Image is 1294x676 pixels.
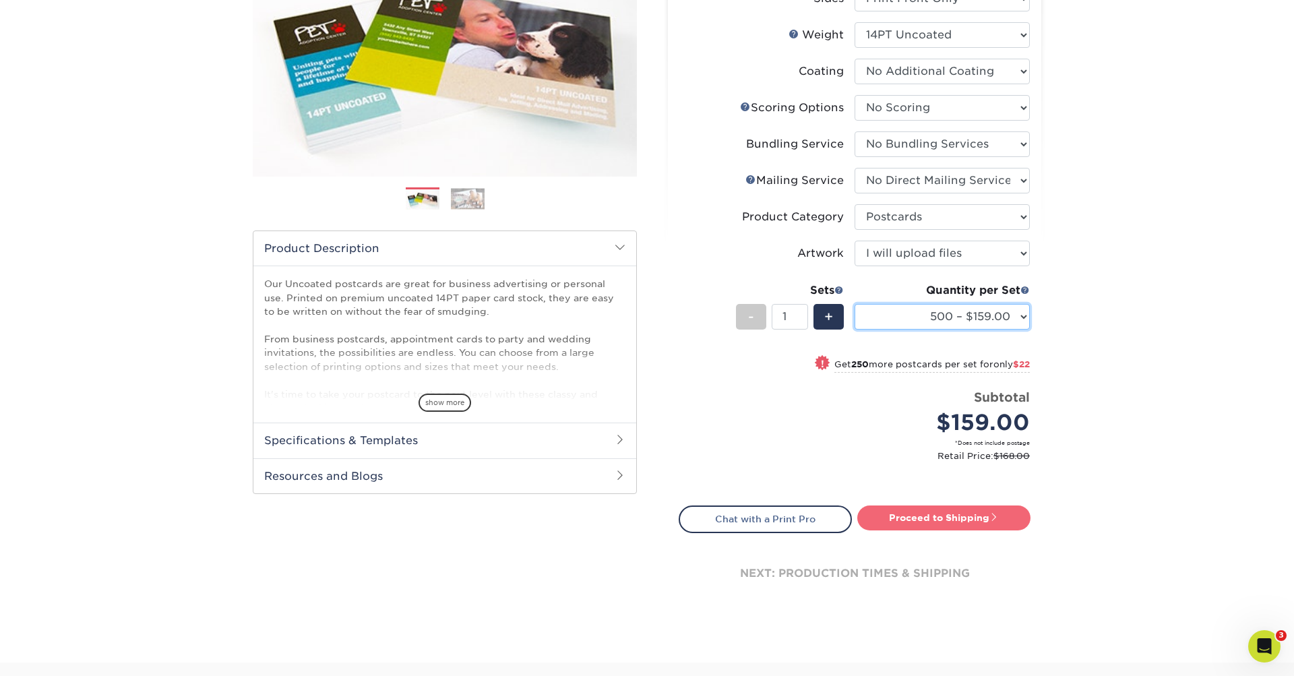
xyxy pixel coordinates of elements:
div: Artwork [797,245,844,262]
div: Coating [799,63,844,80]
span: - [748,307,754,327]
span: only [993,359,1030,369]
strong: 250 [851,359,869,369]
a: Proceed to Shipping [857,505,1030,530]
p: Our Uncoated postcards are great for business advertising or personal use. Printed on premium unc... [264,277,625,414]
span: $168.00 [993,451,1030,461]
span: + [824,307,833,327]
iframe: Intercom live chat [1248,630,1281,663]
img: Postcards 02 [451,188,485,209]
small: Retail Price: [689,450,1030,462]
a: Chat with a Print Pro [679,505,852,532]
strong: Subtotal [974,390,1030,404]
div: Quantity per Set [855,282,1030,299]
span: ! [821,357,824,371]
h2: Product Description [253,231,636,266]
img: Postcards 01 [406,188,439,212]
div: Mailing Service [745,173,844,189]
small: *Does not include postage [689,439,1030,447]
div: Weight [789,27,844,43]
h2: Specifications & Templates [253,423,636,458]
span: show more [419,394,471,412]
div: Scoring Options [740,100,844,116]
small: Get more postcards per set for [834,359,1030,373]
div: Product Category [742,209,844,225]
span: $22 [1013,359,1030,369]
div: Sets [736,282,844,299]
div: next: production times & shipping [679,533,1030,614]
h2: Resources and Blogs [253,458,636,493]
div: Bundling Service [746,136,844,152]
div: $159.00 [865,406,1030,439]
span: 3 [1276,630,1287,641]
iframe: Google Customer Reviews [3,635,115,671]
